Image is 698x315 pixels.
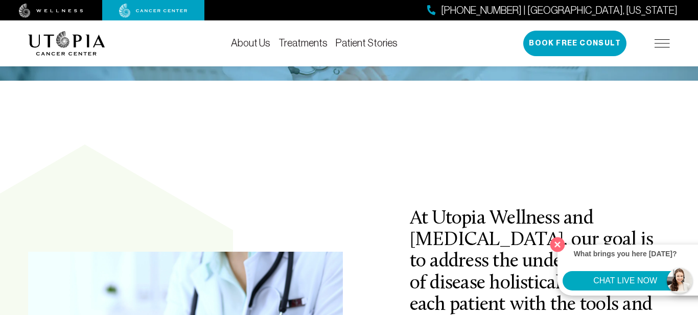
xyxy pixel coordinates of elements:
img: cancer center [119,4,188,18]
button: Book Free Consult [523,31,626,56]
a: About Us [231,37,270,49]
img: wellness [19,4,83,18]
a: Patient Stories [336,37,398,49]
button: CHAT LIVE NOW [563,271,688,290]
a: Treatments [278,37,328,49]
img: logo [28,31,105,56]
strong: What brings you here [DATE]? [574,250,677,258]
button: Close [547,234,568,255]
a: [PHONE_NUMBER] | [GEOGRAPHIC_DATA], [US_STATE] [427,3,678,18]
img: icon-hamburger [655,39,670,47]
span: [PHONE_NUMBER] | [GEOGRAPHIC_DATA], [US_STATE] [441,3,678,18]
